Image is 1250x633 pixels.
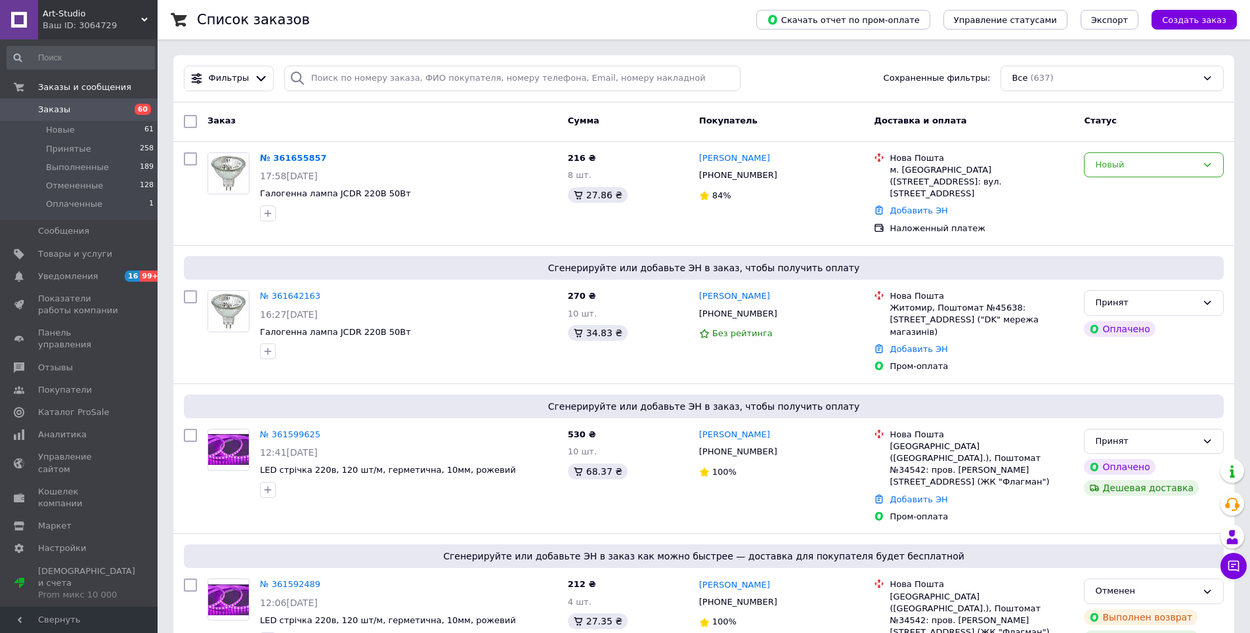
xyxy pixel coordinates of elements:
button: Создать заказ [1152,10,1237,30]
img: Фото товару [208,291,249,332]
div: Отменен [1095,584,1197,598]
a: № 361592489 [260,579,320,589]
span: Управление сайтом [38,451,121,475]
span: 4 шт. [568,597,592,607]
span: Заказ [207,116,236,125]
span: Статус [1084,116,1117,125]
span: 10 шт. [568,309,597,318]
span: Заказы [38,104,70,116]
div: 27.35 ₴ [568,613,628,629]
div: Выполнен возврат [1084,609,1197,625]
a: LED стрічка 220в, 120 шт/м, герметична, 10мм, рожевий [260,615,516,625]
a: Добавить ЭН [890,494,947,504]
a: Фото товару [207,429,249,471]
button: Экспорт [1081,10,1138,30]
span: Экспорт [1091,15,1128,25]
span: Отзывы [38,362,73,374]
button: Управление статусами [943,10,1067,30]
a: [PERSON_NAME] [699,290,770,303]
span: Art-Studio [43,8,141,20]
span: 258 [140,143,154,155]
span: 84% [712,190,731,200]
div: Нова Пошта [890,290,1073,302]
span: 60 [135,104,151,115]
span: 12:41[DATE] [260,447,318,458]
div: [GEOGRAPHIC_DATA] ([GEOGRAPHIC_DATA].), Поштомат №34542: пров. [PERSON_NAME][STREET_ADDRESS] (ЖК ... [890,441,1073,489]
span: Сохраненные фильтры: [884,72,991,85]
div: Нова Пошта [890,578,1073,590]
span: (637) [1031,73,1054,83]
span: Фильтры [209,72,249,85]
span: 100% [712,467,737,477]
span: 128 [140,180,154,192]
a: Добавить ЭН [890,206,947,215]
input: Поиск [7,46,155,70]
div: Принят [1095,435,1197,448]
span: Сообщения [38,225,89,237]
a: № 361599625 [260,429,320,439]
div: Дешевая доставка [1084,480,1199,496]
span: Без рейтинга [712,328,773,338]
a: [PERSON_NAME] [699,152,770,165]
span: Сгенерируйте или добавьте ЭН в заказ как можно быстрее — доставка для покупателя будет бесплатной [189,550,1218,563]
button: Скачать отчет по пром-оплате [756,10,930,30]
img: Фото товару [208,434,249,465]
span: Принятые [46,143,91,155]
span: 61 [144,124,154,136]
div: Новый [1095,158,1197,172]
a: Галогенна лампа JCDR 220В 50Вт [260,188,411,198]
div: Ваш ID: 3064729 [43,20,158,32]
h1: Список заказов [197,12,310,28]
div: 68.37 ₴ [568,464,628,479]
span: Аналитика [38,429,87,441]
span: Отмененные [46,180,103,192]
span: 8 шт. [568,170,592,180]
span: Сгенерируйте или добавьте ЭН в заказ, чтобы получить оплату [189,261,1218,274]
a: LED стрічка 220в, 120 шт/м, герметична, 10мм, рожевий [260,465,516,475]
a: Галогенна лампа JCDR 220В 50Вт [260,327,411,337]
span: Создать заказ [1162,15,1226,25]
div: м. [GEOGRAPHIC_DATA] ([STREET_ADDRESS]: вул. [STREET_ADDRESS] [890,164,1073,200]
div: Нова Пошта [890,152,1073,164]
span: 530 ₴ [568,429,596,439]
div: [PHONE_NUMBER] [697,443,780,460]
a: Фото товару [207,578,249,621]
span: Все [1012,72,1027,85]
div: [PHONE_NUMBER] [697,305,780,322]
span: 17:58[DATE] [260,171,318,181]
span: Уведомления [38,271,98,282]
div: Оплачено [1084,459,1155,475]
span: Показатели работы компании [38,293,121,316]
div: Нова Пошта [890,429,1073,441]
div: Наложенный платеж [890,223,1073,234]
div: 27.86 ₴ [568,187,628,203]
span: 189 [140,162,154,173]
span: 100% [712,617,737,626]
span: Выполненные [46,162,109,173]
a: [PERSON_NAME] [699,579,770,592]
div: Оплачено [1084,321,1155,337]
span: Маркет [38,520,72,532]
span: Покупатели [38,384,92,396]
a: Добавить ЭН [890,344,947,354]
img: Фото товару [208,153,249,194]
a: Фото товару [207,152,249,194]
span: 99+ [140,271,162,282]
span: Панель управления [38,327,121,351]
span: 212 ₴ [568,579,596,589]
div: 34.83 ₴ [568,325,628,341]
span: 270 ₴ [568,291,596,301]
span: 16 [125,271,140,282]
span: [DEMOGRAPHIC_DATA] и счета [38,565,135,601]
span: 12:06[DATE] [260,598,318,608]
span: 10 шт. [568,447,597,456]
span: Настройки [38,542,86,554]
span: Кошелек компании [38,486,121,510]
span: Сгенерируйте или добавьте ЭН в заказ, чтобы получить оплату [189,400,1218,413]
div: [PHONE_NUMBER] [697,594,780,611]
a: № 361655857 [260,153,327,163]
a: Создать заказ [1138,14,1237,24]
div: Prom микс 10 000 [38,589,135,601]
